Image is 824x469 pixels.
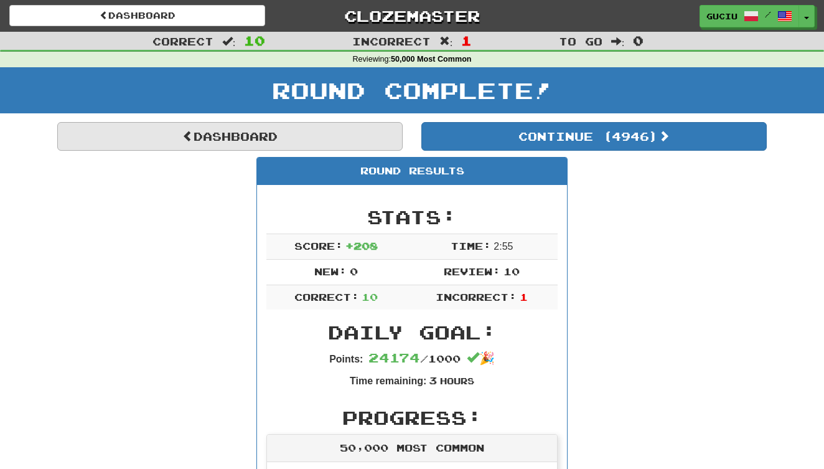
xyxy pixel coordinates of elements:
span: 3 [429,374,437,386]
strong: 50,000 Most Common [391,55,471,64]
span: Incorrect [352,35,431,47]
span: : [611,36,625,47]
span: Incorrect: [436,291,517,303]
span: : [222,36,236,47]
span: Score: [294,240,343,252]
span: / 1000 [368,353,461,364]
span: Time: [451,240,491,252]
span: 1 [461,33,472,48]
span: 🎉 [467,351,495,365]
span: + 208 [345,240,378,252]
span: 10 [362,291,378,303]
a: Dashboard [9,5,265,26]
h1: Round Complete! [4,78,820,103]
div: Round Results [257,158,567,185]
span: 10 [244,33,265,48]
span: : [439,36,453,47]
strong: Points: [329,354,363,364]
span: / [765,10,771,19]
span: Correct [152,35,213,47]
span: New: [314,265,347,277]
h2: Stats: [266,207,558,227]
span: Correct: [294,291,359,303]
div: 50,000 Most Common [267,435,557,462]
span: 10 [503,265,520,277]
h2: Daily Goal: [266,322,558,343]
a: Guciu / [700,5,799,27]
a: Clozemaster [284,5,540,27]
span: 2 : 55 [494,241,513,252]
strong: Time remaining: [350,376,426,386]
button: Continue (4946) [421,122,767,151]
span: 0 [633,33,644,48]
span: 1 [520,291,528,303]
span: 0 [350,265,358,277]
h2: Progress: [266,407,558,428]
span: 24174 [368,350,420,365]
span: Review: [444,265,500,277]
a: Dashboard [57,122,403,151]
small: Hours [440,376,474,386]
span: To go [559,35,602,47]
span: Guciu [706,11,737,22]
